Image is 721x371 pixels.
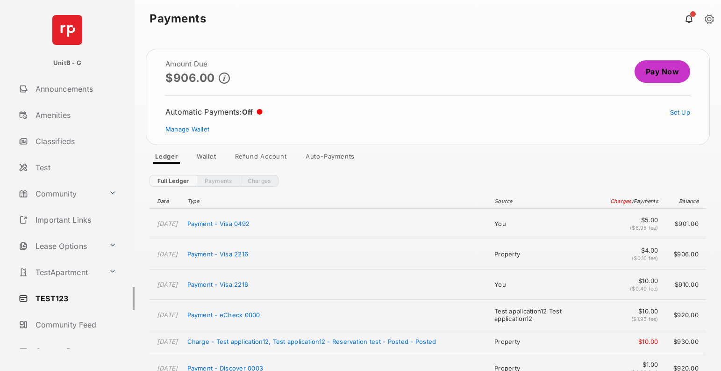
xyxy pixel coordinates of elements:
span: Payment - eCheck 0000 [187,311,260,319]
a: Community [15,182,105,205]
span: ($0.16 fee) [632,255,658,262]
strong: Payments [150,13,206,24]
time: [DATE] [157,250,178,258]
span: ($0.40 fee) [630,285,658,292]
a: Full Ledger [150,175,197,187]
a: Community Feed [15,313,135,336]
a: TestApartment [15,261,105,284]
th: Balance [663,194,706,209]
a: Payments [197,175,240,187]
td: $910.00 [663,269,706,300]
time: [DATE] [157,220,178,227]
p: UnitB - G [53,58,81,68]
th: Type [183,194,490,209]
span: Payment - Visa 0492 [187,220,250,227]
a: Refund Account [228,153,294,164]
span: $10.00 [610,277,658,284]
td: $901.00 [663,209,706,239]
span: / Payments [632,198,658,204]
a: Contact Property [15,340,135,362]
a: Announcements [15,78,135,100]
span: Payment - Visa 2216 [187,281,249,288]
time: [DATE] [157,338,178,345]
span: $10.00 [610,338,658,345]
h2: Amount Due [165,60,230,68]
a: Important Links [15,209,120,231]
span: Charges [610,198,632,204]
a: Lease Options [15,235,105,257]
td: $906.00 [663,239,706,269]
a: Charges [240,175,279,187]
a: TEST123 [15,287,135,310]
span: $1.00 [610,361,658,368]
td: You [490,269,606,300]
span: ($1.95 fee) [631,316,658,322]
span: $5.00 [610,216,658,224]
a: Test [15,156,135,179]
td: $930.00 [663,330,706,353]
a: Amenities [15,104,135,126]
td: You [490,209,606,239]
p: $906.00 [165,72,215,84]
td: $920.00 [663,300,706,330]
td: Property [490,239,606,269]
th: Date [150,194,183,209]
div: Automatic Payments : [165,107,263,116]
td: Property [490,330,606,353]
td: Test application12 Test application12 [490,300,606,330]
a: Manage Wallet [165,125,209,133]
a: Auto-Payments [298,153,362,164]
span: $10.00 [610,307,658,315]
span: Off [242,108,253,116]
time: [DATE] [157,311,178,319]
img: svg+xml;base64,PHN2ZyB4bWxucz0iaHR0cDovL3d3dy53My5vcmcvMjAwMC9zdmciIHdpZHRoPSI2NCIgaGVpZ2h0PSI2NC... [52,15,82,45]
a: Ledger [148,153,186,164]
span: Charge - Test application12, Test application12 - Reservation test - Posted - Posted [187,338,436,345]
a: Classifieds [15,130,135,153]
a: Wallet [189,153,224,164]
span: Payment - Visa 2216 [187,250,249,258]
time: [DATE] [157,281,178,288]
th: Source [490,194,606,209]
a: Set Up [670,109,691,116]
span: $4.00 [610,247,658,254]
span: ($6.95 fee) [630,225,658,231]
